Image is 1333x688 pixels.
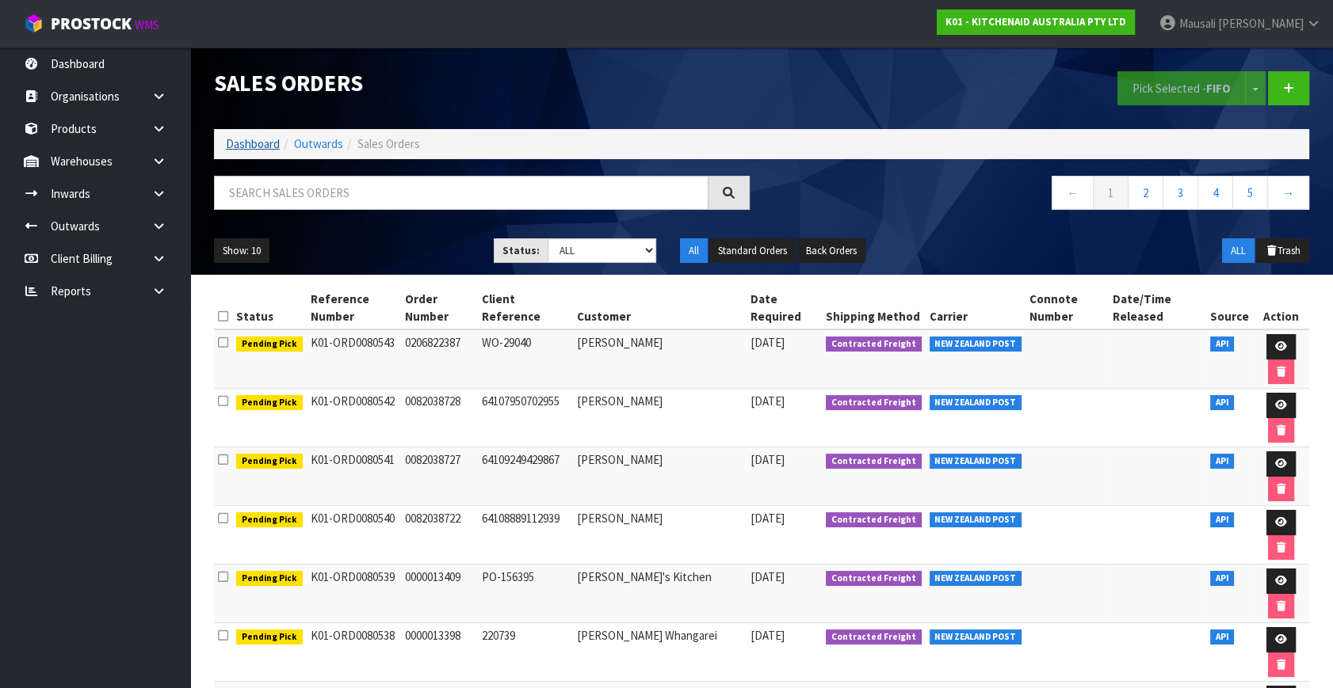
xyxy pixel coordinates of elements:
[1210,629,1235,645] span: API
[930,629,1022,645] span: NEW ZEALAND POST
[709,238,796,264] button: Standard Orders
[826,454,922,469] span: Contracted Freight
[357,136,420,151] span: Sales Orders
[573,506,747,564] td: [PERSON_NAME]
[826,512,922,528] span: Contracted Freight
[294,136,343,151] a: Outwards
[680,238,708,264] button: All
[751,569,785,584] span: [DATE]
[926,287,1026,329] th: Carrier
[1128,176,1163,210] a: 2
[1210,454,1235,469] span: API
[930,571,1022,587] span: NEW ZEALAND POST
[945,15,1126,29] strong: K01 - KITCHENAID AUSTRALIA PTY LTD
[214,238,269,264] button: Show: 10
[1179,16,1216,31] span: Mausali
[236,454,303,469] span: Pending Pick
[930,454,1022,469] span: NEW ZEALAND POST
[751,452,785,467] span: [DATE]
[1222,238,1255,264] button: ALL
[573,287,747,329] th: Customer
[401,329,478,389] td: 0206822387
[822,287,926,329] th: Shipping Method
[478,389,573,447] td: 64107950702955
[401,287,478,329] th: Order Number
[226,136,280,151] a: Dashboard
[236,395,303,411] span: Pending Pick
[751,511,785,526] span: [DATE]
[1210,336,1235,352] span: API
[826,571,922,587] span: Contracted Freight
[401,389,478,447] td: 0082038728
[1163,176,1198,210] a: 3
[930,336,1022,352] span: NEW ZEALAND POST
[1206,287,1253,329] th: Source
[751,335,785,350] span: [DATE]
[232,287,307,329] th: Status
[1210,395,1235,411] span: API
[1206,81,1231,96] strong: FIFO
[797,238,865,264] button: Back Orders
[236,629,303,645] span: Pending Pick
[573,447,747,506] td: [PERSON_NAME]
[930,512,1022,528] span: NEW ZEALAND POST
[214,176,709,210] input: Search sales orders
[307,287,401,329] th: Reference Number
[401,564,478,623] td: 0000013409
[478,447,573,506] td: 64109249429867
[307,564,401,623] td: K01-ORD0080539
[135,17,159,32] small: WMS
[573,389,747,447] td: [PERSON_NAME]
[236,512,303,528] span: Pending Pick
[1117,71,1246,105] button: Pick Selected -FIFO
[573,329,747,389] td: [PERSON_NAME]
[502,244,540,257] strong: Status:
[478,329,573,389] td: WO-29040
[236,571,303,587] span: Pending Pick
[307,389,401,447] td: K01-ORD0080542
[747,287,822,329] th: Date Required
[1052,176,1094,210] a: ←
[478,287,573,329] th: Client Reference
[401,506,478,564] td: 0082038722
[307,329,401,389] td: K01-ORD0080543
[1218,16,1304,31] span: [PERSON_NAME]
[1256,238,1309,264] button: Trash
[401,447,478,506] td: 0082038727
[937,10,1135,35] a: K01 - KITCHENAID AUSTRALIA PTY LTD
[1109,287,1206,329] th: Date/Time Released
[773,176,1309,215] nav: Page navigation
[24,13,44,33] img: cube-alt.png
[826,336,922,352] span: Contracted Freight
[826,629,922,645] span: Contracted Freight
[751,393,785,409] span: [DATE]
[1026,287,1109,329] th: Connote Number
[1210,512,1235,528] span: API
[51,13,132,34] span: ProStock
[573,623,747,682] td: [PERSON_NAME] Whangarei
[1232,176,1268,210] a: 5
[826,395,922,411] span: Contracted Freight
[214,71,750,97] h1: Sales Orders
[573,564,747,623] td: [PERSON_NAME]'s Kitchen
[307,447,401,506] td: K01-ORD0080541
[307,506,401,564] td: K01-ORD0080540
[1267,176,1309,210] a: →
[1093,176,1129,210] a: 1
[1253,287,1309,329] th: Action
[478,623,573,682] td: 220739
[478,564,573,623] td: PO-156395
[401,623,478,682] td: 0000013398
[1197,176,1233,210] a: 4
[1210,571,1235,587] span: API
[236,336,303,352] span: Pending Pick
[751,628,785,643] span: [DATE]
[930,395,1022,411] span: NEW ZEALAND POST
[307,623,401,682] td: K01-ORD0080538
[478,506,573,564] td: 64108889112939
